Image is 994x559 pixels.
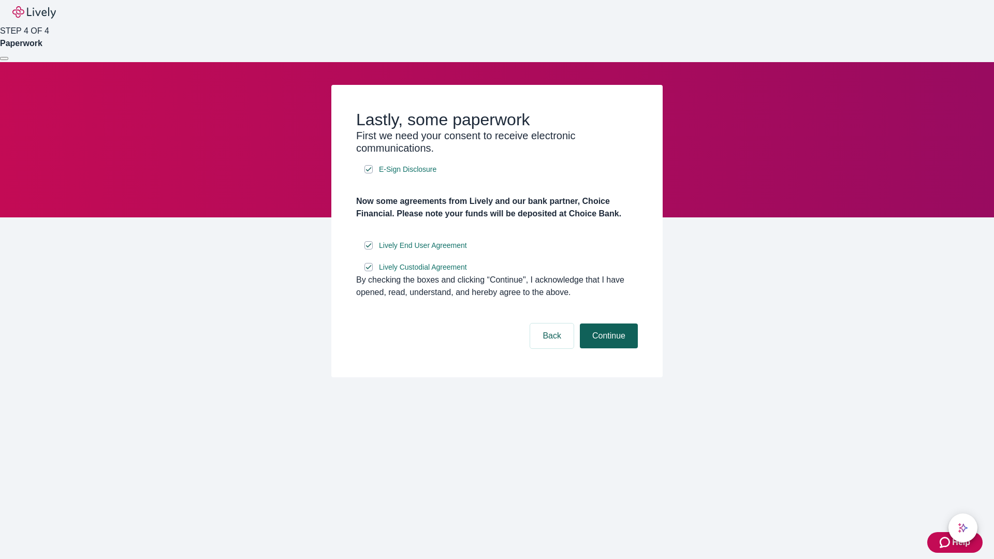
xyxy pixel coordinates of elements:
[952,536,970,549] span: Help
[377,261,469,274] a: e-sign disclosure document
[379,164,436,175] span: E-Sign Disclosure
[379,262,467,273] span: Lively Custodial Agreement
[356,195,638,220] h4: Now some agreements from Lively and our bank partner, Choice Financial. Please note your funds wi...
[948,513,977,542] button: chat
[379,240,467,251] span: Lively End User Agreement
[12,6,56,19] img: Lively
[377,163,438,176] a: e-sign disclosure document
[580,323,638,348] button: Continue
[356,129,638,154] h3: First we need your consent to receive electronic communications.
[356,274,638,299] div: By checking the boxes and clicking “Continue", I acknowledge that I have opened, read, understand...
[530,323,574,348] button: Back
[377,239,469,252] a: e-sign disclosure document
[958,523,968,533] svg: Lively AI Assistant
[940,536,952,549] svg: Zendesk support icon
[356,110,638,129] h2: Lastly, some paperwork
[927,532,983,553] button: Zendesk support iconHelp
